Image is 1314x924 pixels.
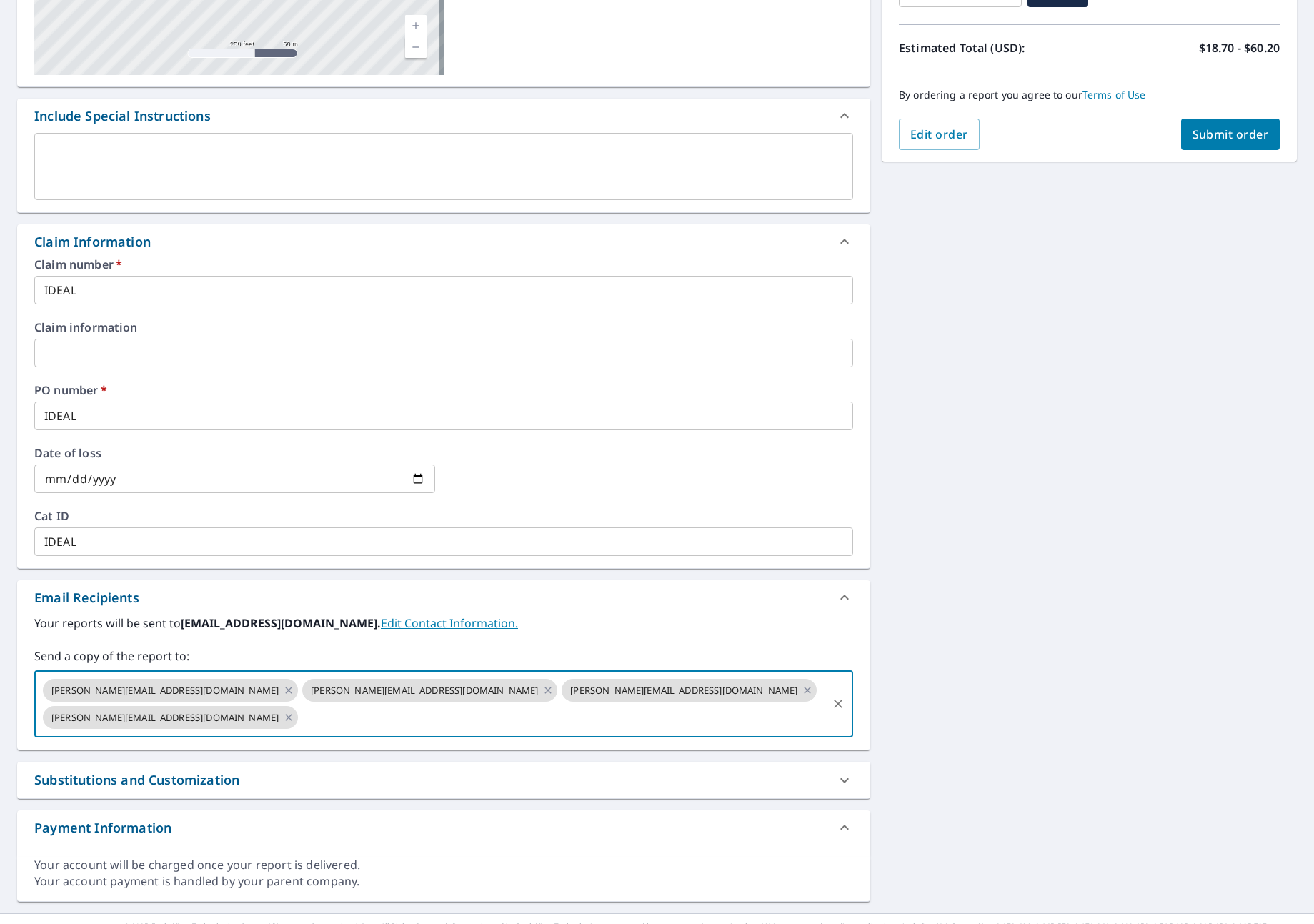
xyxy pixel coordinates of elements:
[562,679,817,702] div: [PERSON_NAME][EMAIL_ADDRESS][DOMAIN_NAME]
[34,647,853,665] label: Send a copy of the report to:
[34,510,853,522] label: Cat ID
[562,684,806,697] span: [PERSON_NAME][EMAIL_ADDRESS][DOMAIN_NAME]
[899,39,1090,56] p: Estimated Total (USD):
[34,384,853,396] label: PO number
[34,857,853,873] div: Your account will be charged once your report is delivered.
[1199,39,1280,56] p: $18.70 - $60.20
[17,224,870,259] div: Claim Information
[34,322,853,333] label: Claim information
[34,818,171,838] div: Payment Information
[899,89,1280,101] p: By ordering a report you agree to our
[899,119,980,150] button: Edit order
[34,615,853,632] label: Your reports will be sent to
[34,232,151,252] div: Claim Information
[1193,126,1269,142] span: Submit order
[405,15,427,36] a: Current Level 17, Zoom In
[34,106,211,126] div: Include Special Instructions
[302,684,547,697] span: [PERSON_NAME][EMAIL_ADDRESS][DOMAIN_NAME]
[43,679,298,702] div: [PERSON_NAME][EMAIL_ADDRESS][DOMAIN_NAME]
[381,615,518,631] a: EditContactInfo
[34,588,139,607] div: Email Recipients
[43,706,298,729] div: [PERSON_NAME][EMAIL_ADDRESS][DOMAIN_NAME]
[302,679,557,702] div: [PERSON_NAME][EMAIL_ADDRESS][DOMAIN_NAME]
[17,99,870,133] div: Include Special Instructions
[34,447,435,459] label: Date of loss
[34,259,853,270] label: Claim number
[1082,88,1146,101] a: Terms of Use
[34,770,239,790] div: Substitutions and Customization
[34,873,853,890] div: Your account payment is handled by your parent company.
[17,810,870,845] div: Payment Information
[1181,119,1280,150] button: Submit order
[17,762,870,798] div: Substitutions and Customization
[43,711,287,725] span: [PERSON_NAME][EMAIL_ADDRESS][DOMAIN_NAME]
[43,684,287,697] span: [PERSON_NAME][EMAIL_ADDRESS][DOMAIN_NAME]
[405,36,427,58] a: Current Level 17, Zoom Out
[181,615,381,631] b: [EMAIL_ADDRESS][DOMAIN_NAME].
[828,694,848,714] button: Clear
[910,126,968,142] span: Edit order
[17,580,870,615] div: Email Recipients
